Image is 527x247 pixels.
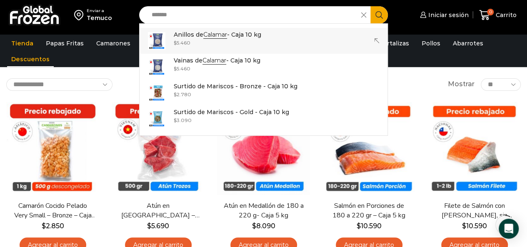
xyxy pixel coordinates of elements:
p: Surtido de Mariscos - Bronze - Caja 10 kg [174,82,297,91]
span: $ [174,40,177,46]
button: Search button [370,6,388,24]
span: $ [174,117,177,123]
a: Camarón Cocido Pelado Very Small – Bronze – Caja 10 kg [11,201,95,220]
span: $ [357,222,361,230]
span: Mostrar [448,80,475,89]
a: Papas Fritas [42,35,88,51]
a: Vainas deCalamar- Caja 10 kg $5.460 [140,54,388,80]
bdi: 5.690 [147,222,169,230]
a: Anillos deCalamar- Caja 10 kg $5.460 [140,28,388,54]
p: Surtido de Mariscos - Gold - Caja 10 kg [174,107,289,117]
bdi: 5.460 [174,65,190,72]
a: Tienda [7,35,37,51]
div: Open Intercom Messenger [499,219,519,239]
a: Abarrotes [449,35,487,51]
span: Iniciar sesión [426,11,469,19]
bdi: 5.460 [174,40,190,46]
bdi: 2.780 [174,91,191,97]
select: Pedido de la tienda [6,78,112,91]
a: Salmón en Porciones de 180 a 220 gr – Caja 5 kg [327,201,411,220]
a: Surtido de Mariscos - Gold - Caja 10 kg $3.090 [140,105,388,131]
a: Hortalizas [374,35,413,51]
span: $ [174,65,177,72]
a: Surtido de Mariscos - Bronze - Caja 10 kg $2.780 [140,80,388,105]
bdi: 10.590 [462,222,487,230]
span: Carrito [494,11,517,19]
a: Descuentos [7,51,54,67]
bdi: 3.090 [174,117,192,123]
bdi: 10.590 [357,222,382,230]
span: $ [147,222,151,230]
span: 0 [487,9,494,15]
div: Enviar a [87,8,112,14]
a: Filete de Salmón con [PERSON_NAME], sin Grasa y sin Espinas 1-2 lb – Caja 10 Kg [432,201,516,220]
span: $ [42,222,46,230]
a: Pollos [417,35,445,51]
a: Atún en [GEOGRAPHIC_DATA] – Caja 10 kg [116,201,200,220]
span: $ [252,222,256,230]
strong: Calamar [202,57,226,65]
p: Anillos de - Caja 10 kg [174,30,261,39]
span: $ [462,222,466,230]
a: 0 Carrito [477,5,519,25]
span: $ [174,91,177,97]
p: Vainas de - Caja 10 kg [174,56,260,65]
a: Atún en Medallón de 180 a 220 g- Caja 5 kg [222,201,305,220]
a: Camarones [92,35,135,51]
a: Iniciar sesión [418,7,469,23]
bdi: 2.850 [42,222,64,230]
bdi: 8.090 [252,222,275,230]
div: Temuco [87,14,112,22]
img: address-field-icon.svg [74,8,87,22]
strong: Calamar [203,31,227,39]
